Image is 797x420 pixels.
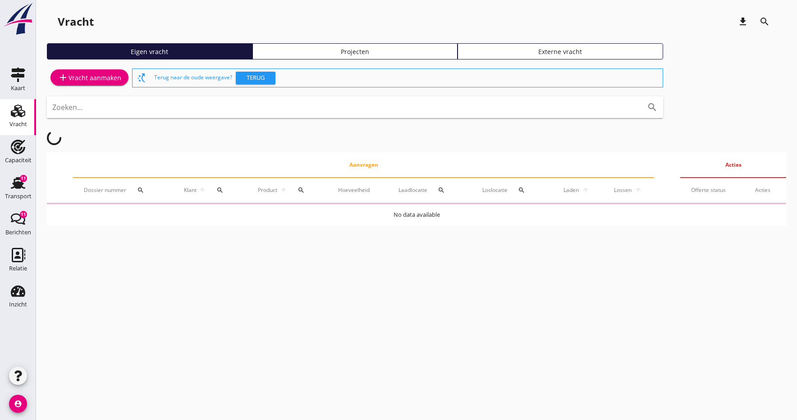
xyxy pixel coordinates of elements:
a: Eigen vracht [47,43,252,59]
span: Klant [183,186,198,194]
div: Externe vracht [462,47,659,56]
div: Terug [239,73,272,82]
div: Capaciteit [5,157,32,163]
a: Projecten [252,43,458,59]
div: Offerte status [691,186,733,194]
i: search [216,187,224,194]
div: Berichten [5,229,31,235]
img: logo-small.a267ee39.svg [2,2,34,36]
a: Vracht aanmaken [50,69,128,86]
i: add [58,72,69,83]
i: search [518,187,525,194]
div: Projecten [257,47,454,56]
div: Laadlocatie [398,179,461,201]
span: Laden [562,186,581,194]
i: search [647,102,658,113]
i: arrow_upward [279,187,288,194]
a: Externe vracht [458,43,663,59]
i: arrow_upward [633,187,643,194]
i: arrow_upward [581,187,591,194]
i: search [298,187,305,194]
div: Hoeveelheid [338,186,377,194]
div: Dossier nummer [84,179,161,201]
div: Transport [5,193,32,199]
div: 11 [20,211,27,218]
i: arrow_upward [198,187,207,194]
i: switch_access_shortcut [136,73,147,83]
i: search [137,187,144,194]
div: Inzicht [9,301,27,307]
i: download [737,16,748,27]
div: Kaart [11,85,25,91]
td: No data available [47,204,786,226]
div: Acties [755,186,775,194]
div: Vracht aanmaken [58,72,121,83]
div: Loslocatie [482,179,540,201]
div: Terug naar de oude weergave? [154,69,659,87]
i: account_circle [9,395,27,413]
i: search [759,16,770,27]
span: Lossen [612,186,633,194]
button: Terug [236,72,275,84]
input: Zoeken... [52,100,632,114]
th: Acties [680,152,786,178]
div: Eigen vracht [51,47,248,56]
i: search [438,187,445,194]
div: Relatie [9,265,27,271]
th: Aanvragen [73,152,654,178]
div: Vracht [9,121,27,127]
div: Vracht [58,14,94,29]
div: 11 [20,175,27,182]
span: Product [257,186,278,194]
